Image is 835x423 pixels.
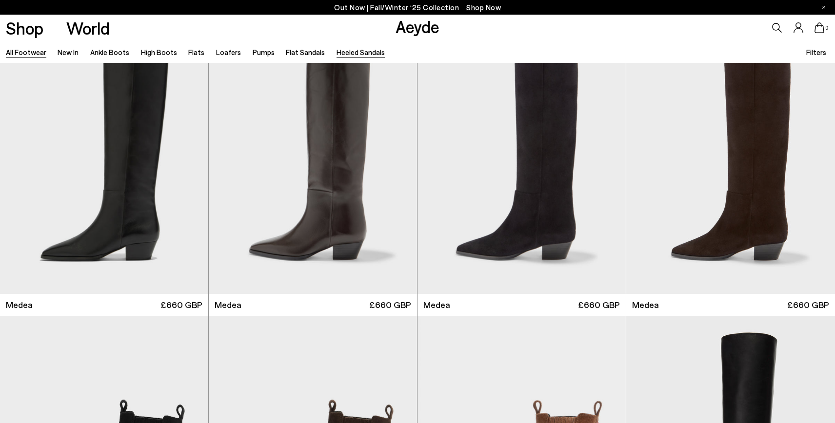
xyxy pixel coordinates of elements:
p: Out Now | Fall/Winter ‘25 Collection [334,1,501,14]
img: Medea Suede Knee-High Boots [626,32,835,294]
span: £660 GBP [578,299,620,311]
a: High Boots [141,48,177,57]
a: Flats [188,48,204,57]
a: Next slide Previous slide [209,32,417,294]
a: Shop [6,19,43,37]
div: 1 / 6 [417,32,626,294]
a: Medea £660 GBP [417,294,626,316]
a: Pumps [253,48,275,57]
span: £660 GBP [369,299,411,311]
a: Ankle Boots [90,48,129,57]
span: £660 GBP [160,299,202,311]
a: Loafers [216,48,241,57]
span: Navigate to /collections/new-in [466,3,501,12]
a: Aeyde [396,16,439,37]
span: Medea [632,299,659,311]
span: Medea [215,299,241,311]
a: Flat Sandals [286,48,325,57]
img: Medea Suede Knee-High Boots [417,32,626,294]
img: Medea Knee-High Boots [209,32,417,294]
a: 0 [815,22,824,33]
a: New In [58,48,79,57]
span: Medea [6,299,33,311]
a: Heeled Sandals [337,48,385,57]
span: Medea [423,299,450,311]
span: £660 GBP [787,299,829,311]
a: Next slide Previous slide [417,32,626,294]
a: All Footwear [6,48,46,57]
a: Medea £660 GBP [209,294,417,316]
span: 0 [824,25,829,31]
div: 1 / 6 [209,32,417,294]
a: Medea £660 GBP [626,294,835,316]
span: Filters [806,48,826,57]
a: World [66,19,110,37]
